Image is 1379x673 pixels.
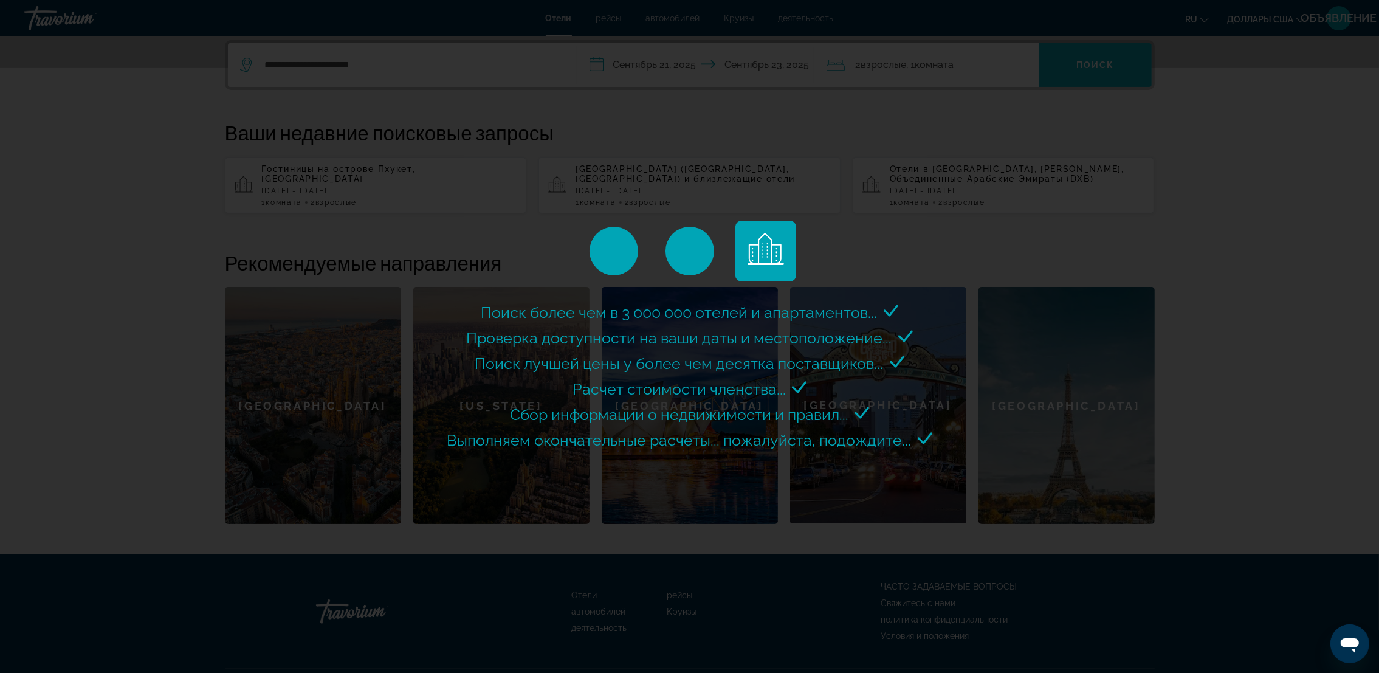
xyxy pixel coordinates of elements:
span: Расчет стоимости членства... [573,380,786,398]
span: Поиск более чем в 3 000 000 отелей и апартаментов... [481,303,878,322]
iframe: Кнопка запуска окна обмена сообщениями [1330,624,1369,663]
span: Поиск лучшей цены у более чем десятка поставщиков... [475,354,884,373]
span: Проверка доступности на ваши даты и местоположение... [467,329,892,347]
span: Выполняем окончательные расчеты... пожалуйста, подождите... [447,431,912,449]
span: Сбор информации о недвижимости и правил... [510,406,848,424]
